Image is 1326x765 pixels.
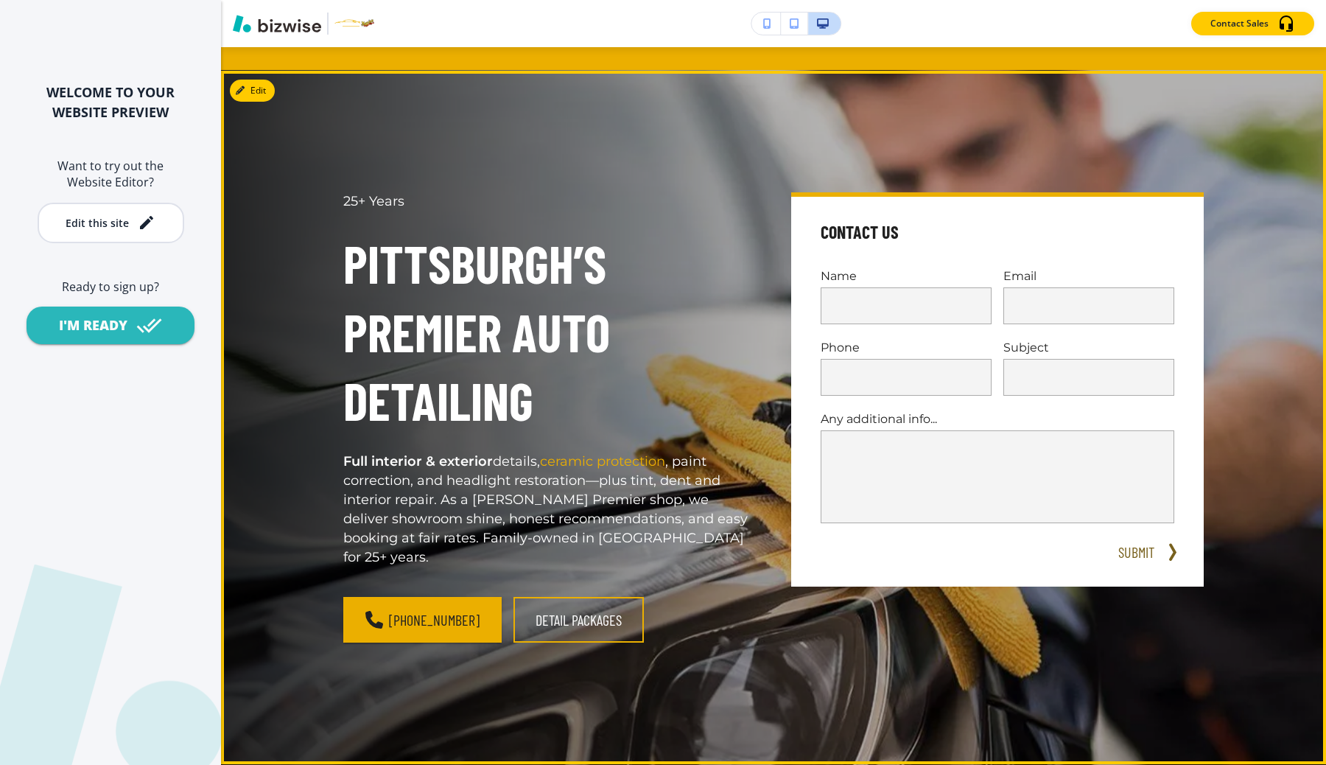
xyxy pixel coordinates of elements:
button: I'M READY [27,307,194,344]
strong: Full interior & exterior [343,453,493,469]
button: Contact Sales [1191,12,1314,35]
button: SUBMIT [1112,541,1160,563]
p: Email [1003,268,1174,284]
button: Edit this site [38,203,184,243]
h2: WELCOME TO YOUR WEBSITE PREVIEW [24,83,197,122]
p: Phone [821,339,992,356]
p: Contact Sales [1210,17,1269,30]
p: Pittsburgh’s Premier Auto Detailing [343,229,756,435]
p: Name [821,268,992,284]
img: Your Logo [334,19,374,28]
p: Subject [1003,339,1174,356]
p: details, , paint correction, and headlight restoration—plus tint, dent and interior repair. As a ... [343,453,756,567]
p: 25+ Years [343,192,756,212]
a: [PHONE_NUMBER] [343,597,502,643]
div: Edit this site [66,217,129,228]
button: Edit [230,80,275,102]
img: Bizwise Logo [233,15,321,32]
h4: Contact Us [821,220,899,244]
h6: Want to try out the Website Editor? [24,158,197,191]
h6: Ready to sign up? [24,279,197,295]
p: Any additional info... [821,411,1174,427]
div: I'M READY [59,316,127,335]
button: Detail Packages [513,597,644,643]
span: ceramic protection [540,453,665,469]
